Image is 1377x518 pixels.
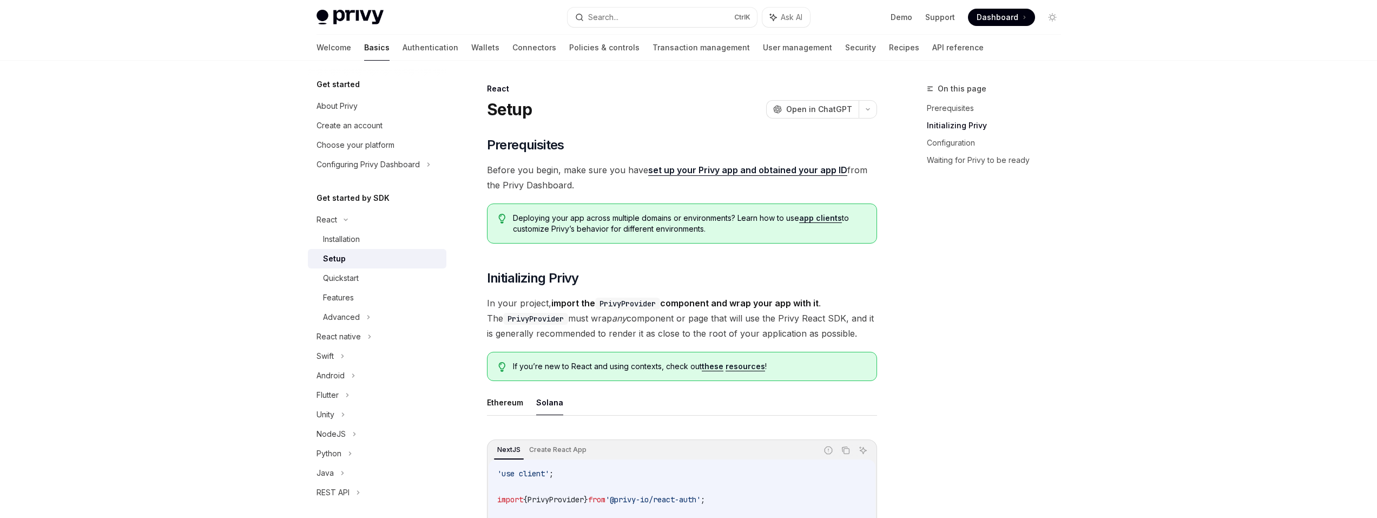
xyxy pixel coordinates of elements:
a: Create an account [308,116,446,135]
code: PrivyProvider [595,298,660,310]
div: Search... [588,11,618,24]
a: User management [763,35,832,61]
div: About Privy [317,100,358,113]
div: Create React App [526,443,590,456]
a: API reference [932,35,984,61]
span: Initializing Privy [487,270,579,287]
span: Dashboard [977,12,1018,23]
a: Authentication [403,35,458,61]
div: REST API [317,486,350,499]
div: Advanced [323,311,360,324]
a: Prerequisites [927,100,1070,117]
div: Configuring Privy Dashboard [317,158,420,171]
button: Open in ChatGPT [766,100,859,119]
div: Flutter [317,389,339,402]
a: Configuration [927,134,1070,152]
div: Android [317,369,345,382]
div: Installation [323,233,360,246]
span: Deploying your app across multiple domains or environments? Learn how to use to customize Privy’s... [513,213,865,234]
a: Wallets [471,35,499,61]
h5: Get started by SDK [317,192,390,205]
button: Report incorrect code [821,443,835,457]
a: Connectors [512,35,556,61]
button: Ethereum [487,390,523,415]
a: Setup [308,249,446,268]
div: NextJS [494,443,524,456]
a: set up your Privy app and obtained your app ID [648,165,847,176]
em: any [612,313,627,324]
strong: import the component and wrap your app with it [551,298,819,309]
div: React [317,213,337,226]
div: React [487,83,877,94]
button: Search...CtrlK [568,8,757,27]
a: app clients [799,213,842,223]
a: resources [726,362,765,371]
h1: Setup [487,100,532,119]
span: Ctrl K [734,13,750,22]
span: } [584,495,588,504]
span: import [497,495,523,504]
a: these [702,362,723,371]
a: Features [308,288,446,307]
span: Open in ChatGPT [786,104,852,115]
a: Choose your platform [308,135,446,155]
a: Welcome [317,35,351,61]
a: Installation [308,230,446,249]
span: On this page [938,82,986,95]
button: Copy the contents from the code block [839,443,853,457]
img: light logo [317,10,384,25]
span: Ask AI [781,12,802,23]
button: Solana [536,390,563,415]
span: ; [549,469,554,478]
a: Recipes [889,35,919,61]
div: Python [317,447,341,460]
a: Dashboard [968,9,1035,26]
span: Prerequisites [487,136,564,154]
span: ; [701,495,705,504]
a: Initializing Privy [927,117,1070,134]
div: React native [317,330,361,343]
div: Choose your platform [317,139,394,152]
button: Ask AI [762,8,810,27]
div: Unity [317,408,334,421]
code: PrivyProvider [503,313,568,325]
a: Security [845,35,876,61]
svg: Tip [498,214,506,224]
span: '@privy-io/react-auth' [605,495,701,504]
a: Basics [364,35,390,61]
a: Support [925,12,955,23]
a: Demo [891,12,912,23]
div: NodeJS [317,428,346,441]
h5: Get started [317,78,360,91]
a: About Privy [308,96,446,116]
div: Setup [323,252,346,265]
div: Java [317,467,334,480]
span: from [588,495,605,504]
a: Policies & controls [569,35,640,61]
svg: Tip [498,362,506,372]
span: PrivyProvider [528,495,584,504]
a: Quickstart [308,268,446,288]
button: Toggle dark mode [1044,9,1061,26]
div: Quickstart [323,272,359,285]
div: Create an account [317,119,383,132]
div: Features [323,291,354,304]
span: In your project, . The must wrap component or page that will use the Privy React SDK, and it is g... [487,296,877,341]
span: 'use client' [497,469,549,478]
span: If you’re new to React and using contexts, check out ! [513,361,865,372]
div: Swift [317,350,334,363]
a: Transaction management [653,35,750,61]
a: Waiting for Privy to be ready [927,152,1070,169]
span: Before you begin, make sure you have from the Privy Dashboard. [487,162,877,193]
button: Ask AI [856,443,870,457]
span: { [523,495,528,504]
